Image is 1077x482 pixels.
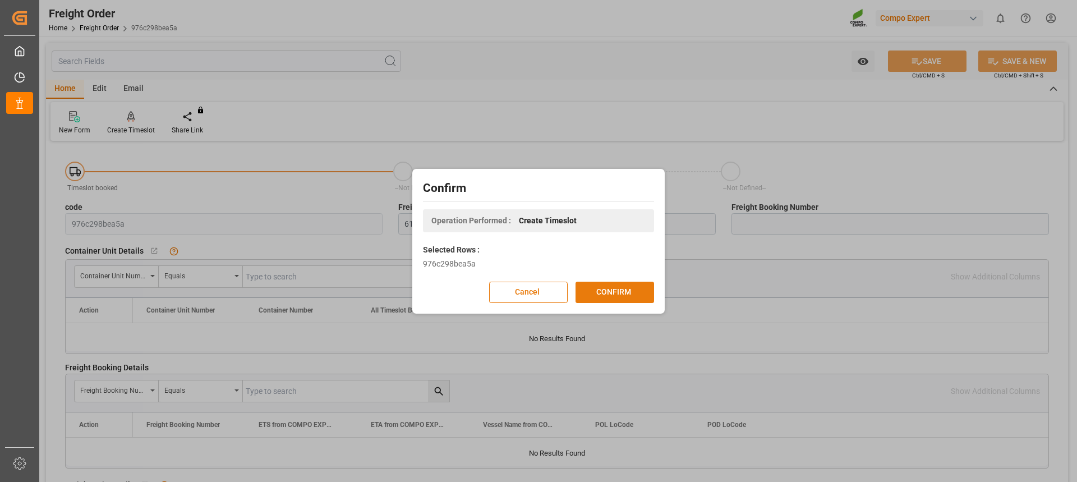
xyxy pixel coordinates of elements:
span: Create Timeslot [519,215,577,227]
button: CONFIRM [576,282,654,303]
h2: Confirm [423,180,654,198]
label: Selected Rows : [423,244,480,256]
div: 976c298bea5a [423,258,654,270]
button: Cancel [489,282,568,303]
span: Operation Performed : [431,215,511,227]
